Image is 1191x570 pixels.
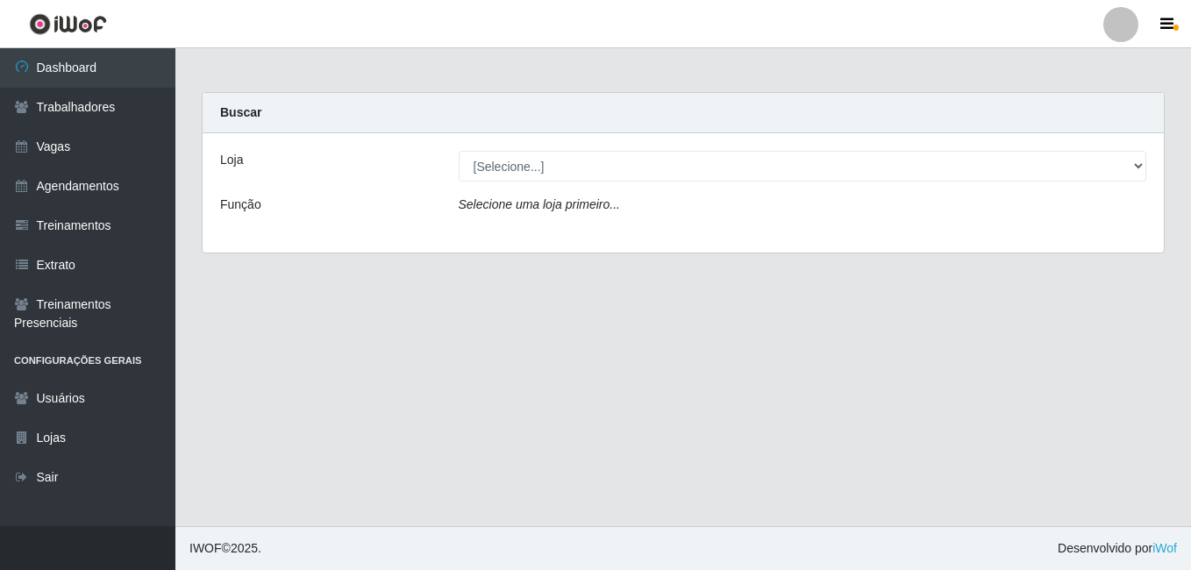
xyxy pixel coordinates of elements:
[1152,541,1177,555] a: iWof
[220,105,261,119] strong: Buscar
[29,13,107,35] img: CoreUI Logo
[1058,539,1177,558] span: Desenvolvido por
[220,196,261,214] label: Função
[220,151,243,169] label: Loja
[459,197,620,211] i: Selecione uma loja primeiro...
[189,541,222,555] span: IWOF
[189,539,261,558] span: © 2025 .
